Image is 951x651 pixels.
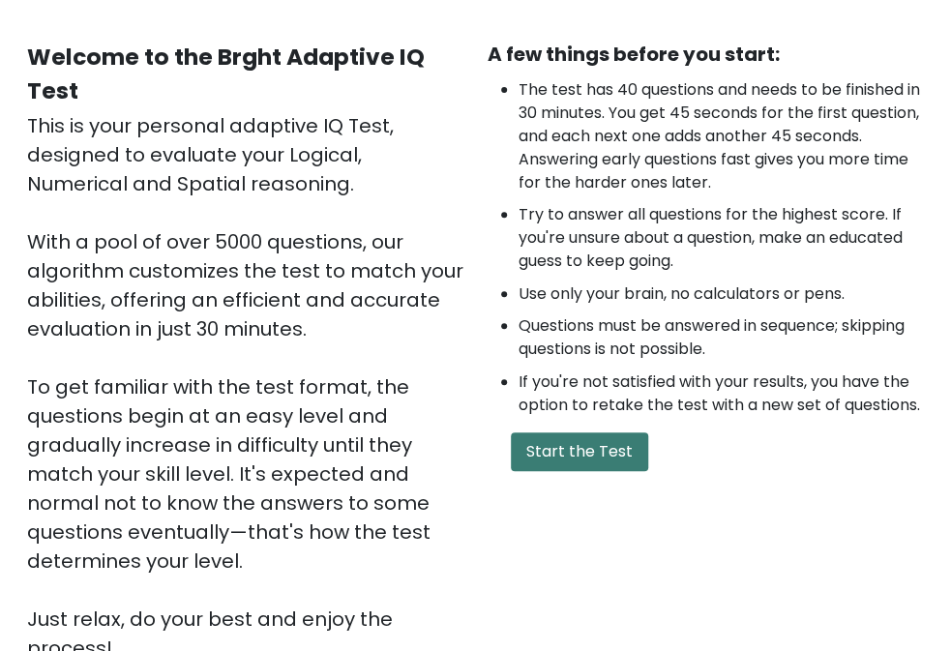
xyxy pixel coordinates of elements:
b: Welcome to the Brght Adaptive IQ Test [27,41,425,106]
button: Start the Test [511,432,648,471]
li: Try to answer all questions for the highest score. If you're unsure about a question, make an edu... [519,203,925,273]
li: Questions must be answered in sequence; skipping questions is not possible. [519,314,925,361]
div: A few things before you start: [488,40,925,69]
li: Use only your brain, no calculators or pens. [519,282,925,306]
li: If you're not satisfied with your results, you have the option to retake the test with a new set ... [519,370,925,417]
li: The test has 40 questions and needs to be finished in 30 minutes. You get 45 seconds for the firs... [519,78,925,194]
